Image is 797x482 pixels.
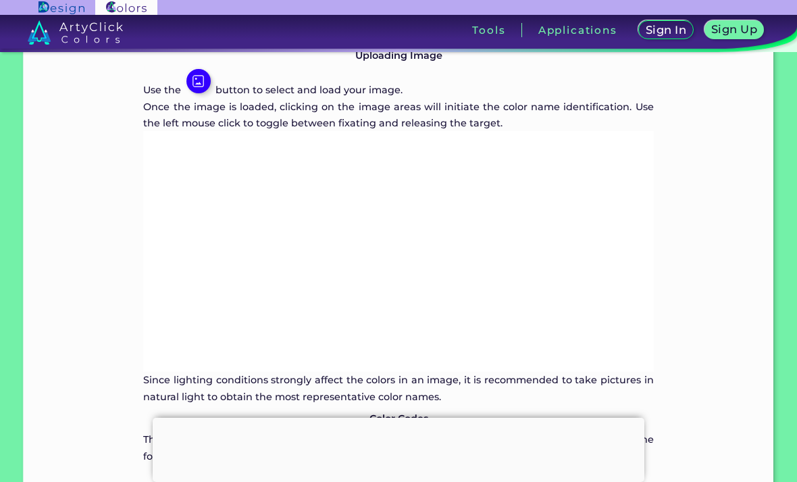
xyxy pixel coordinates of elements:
h3: Applications [538,25,617,35]
p: Once the image is loaded, clicking on the image areas will initiate the color name identification... [143,99,653,132]
a: Sign Up [703,20,765,40]
h3: Tools [472,25,505,35]
p: Uploading Image [143,47,653,64]
p: Use the button to select and load your image. [143,69,653,98]
h5: Sign Up [710,24,758,35]
img: icon_image_white.svg [186,69,211,93]
h5: Sign In [645,24,688,36]
img: logo_artyclick_colors_white.svg [28,20,123,45]
p: The ArtyClick Color Hue Finder can be used to find color hues from the hex or RGB color codes. Th... [143,431,653,464]
p: Since lighting conditions strongly affect the colors in an image, it is recommended to take pictu... [143,372,653,405]
a: Sign In [638,20,695,40]
p: Color Codes [143,410,653,427]
img: ArtyClick Design logo [38,1,84,14]
iframe: Advertisement [153,418,644,479]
